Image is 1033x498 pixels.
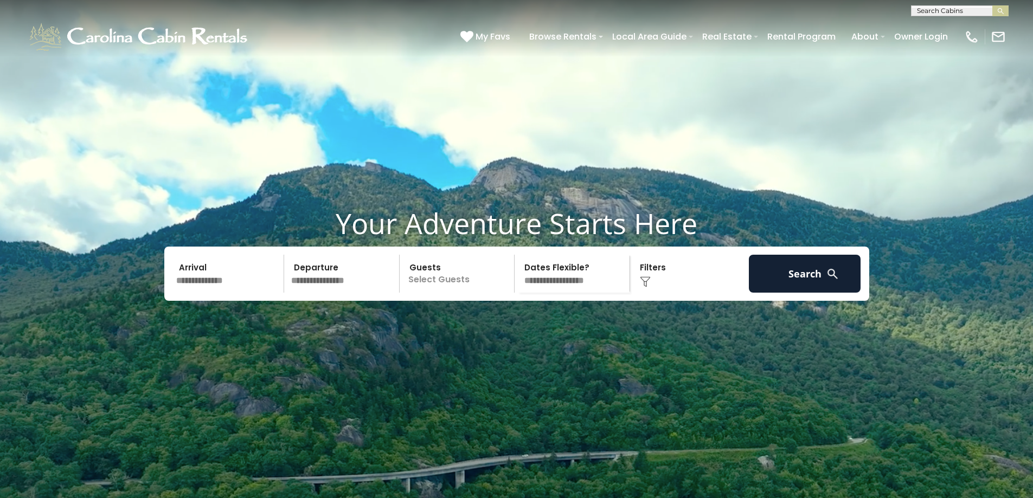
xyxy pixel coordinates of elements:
a: Rental Program [762,27,841,46]
img: phone-regular-white.png [964,29,979,44]
a: About [846,27,884,46]
span: My Favs [476,30,510,43]
img: mail-regular-white.png [991,29,1006,44]
h1: Your Adventure Starts Here [8,206,1025,240]
a: Browse Rentals [524,27,602,46]
a: My Favs [460,30,513,44]
a: Local Area Guide [607,27,692,46]
a: Owner Login [889,27,953,46]
img: filter--v1.png [640,276,651,287]
img: White-1-1-2.png [27,21,252,53]
p: Select Guests [403,255,515,293]
button: Search [749,255,861,293]
a: Real Estate [697,27,757,46]
img: search-regular-white.png [826,267,839,281]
